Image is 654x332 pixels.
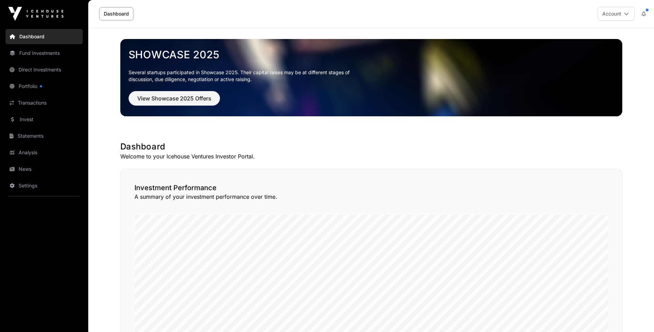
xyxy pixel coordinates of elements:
[6,29,83,44] a: Dashboard
[129,91,220,106] button: View Showcase 2025 Offers
[620,299,654,332] iframe: Chat Widget
[6,178,83,193] a: Settings
[137,94,211,102] span: View Showcase 2025 Offers
[129,69,360,83] p: Several startups participated in Showcase 2025. Their capital raises may be at different stages o...
[8,7,63,21] img: Icehouse Ventures Logo
[6,128,83,144] a: Statements
[134,193,608,201] p: A summary of your investment performance over time.
[120,141,622,152] h1: Dashboard
[120,39,622,116] img: Showcase 2025
[134,183,608,193] h2: Investment Performance
[6,162,83,177] a: News
[6,95,83,110] a: Transactions
[6,79,83,94] a: Portfolio
[6,46,83,61] a: Fund Investments
[99,7,133,20] a: Dashboard
[120,152,622,160] p: Welcome to your Icehouse Ventures Investor Portal.
[129,48,614,61] a: Showcase 2025
[598,7,635,21] button: Account
[129,98,220,105] a: View Showcase 2025 Offers
[6,145,83,160] a: Analysis
[6,112,83,127] a: Invest
[6,62,83,77] a: Direct Investments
